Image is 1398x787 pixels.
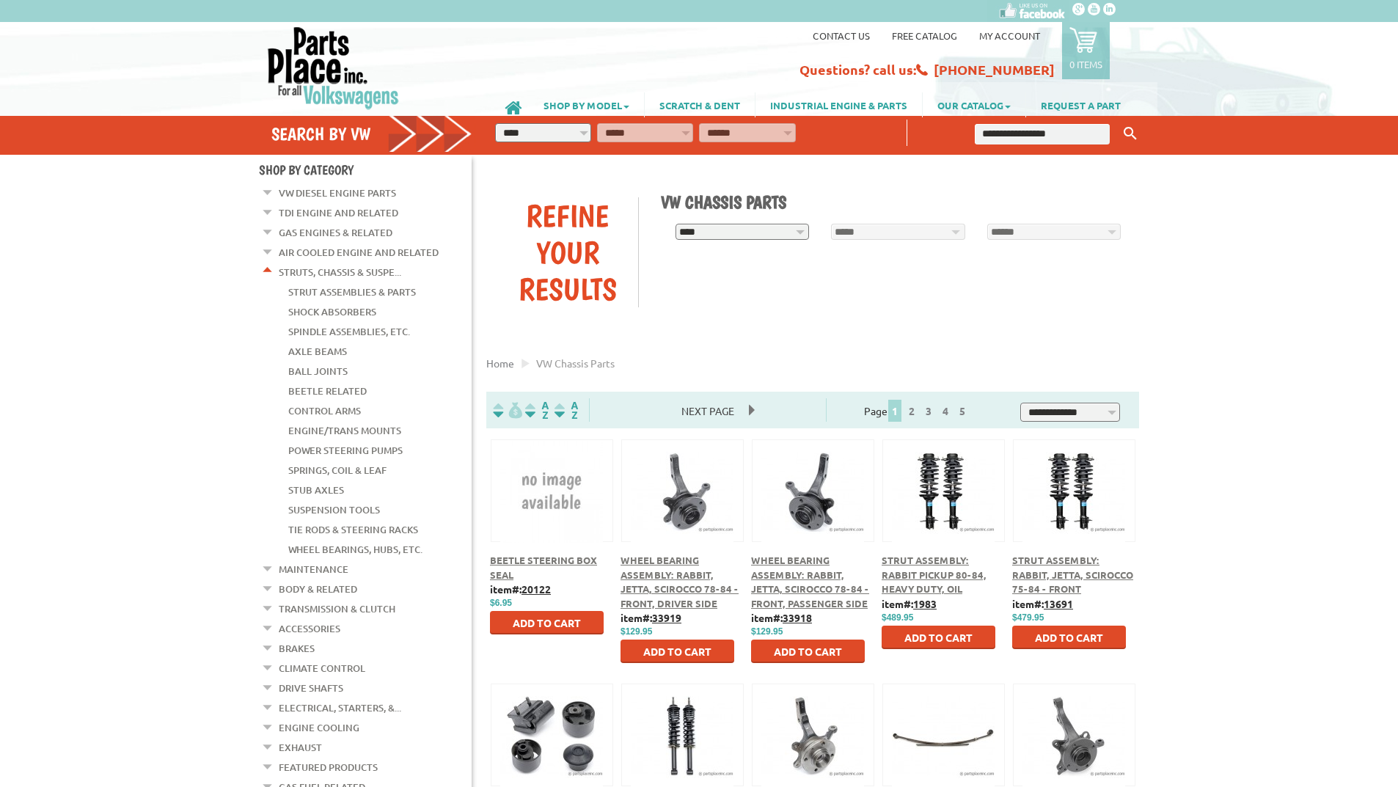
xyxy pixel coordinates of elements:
[667,400,749,422] span: Next Page
[279,560,348,579] a: Maintenance
[751,554,869,610] a: Wheel Bearing Assembly: Rabbit, Jetta, Scirocco 78-84 - Front, Passenger Side
[288,401,361,420] a: Control Arms
[813,29,870,42] a: Contact us
[279,639,315,658] a: Brakes
[279,203,398,222] a: TDI Engine and Related
[288,540,422,559] a: Wheel Bearings, Hubs, Etc.
[279,223,392,242] a: Gas Engines & Related
[882,597,937,610] b: item#:
[621,626,652,637] span: $129.95
[1012,554,1133,595] a: Strut Assembly: Rabbit, Jetta, Scirocco 75-84 - Front
[956,404,969,417] a: 5
[621,554,739,610] a: Wheel Bearing Assembly: Rabbit, Jetta, Scirocco 78-84 - Front, Driver Side
[904,631,973,644] span: Add to Cart
[1119,122,1141,146] button: Keyword Search
[922,404,935,417] a: 3
[279,698,401,717] a: Electrical, Starters, &...
[1062,22,1110,79] a: 0 items
[621,640,734,663] button: Add to Cart
[1012,597,1073,610] b: item#:
[288,362,348,381] a: Ball Joints
[279,718,359,737] a: Engine Cooling
[882,626,995,649] button: Add to Cart
[288,461,387,480] a: Springs, Coil & Leaf
[522,402,552,419] img: Sort by Headline
[783,611,812,624] u: 33918
[905,404,918,417] a: 2
[288,381,367,400] a: Beetle Related
[279,738,322,757] a: Exhaust
[279,183,396,202] a: VW Diesel Engine Parts
[774,645,842,658] span: Add to Cart
[288,520,418,539] a: Tie Rods & Steering Racks
[888,400,901,422] span: 1
[521,582,551,596] u: 20122
[1012,612,1044,623] span: $479.95
[288,421,401,440] a: Engine/Trans Mounts
[1044,597,1073,610] u: 13691
[1069,58,1102,70] p: 0 items
[279,678,343,698] a: Drive Shafts
[279,243,439,262] a: Air Cooled Engine and Related
[279,263,401,282] a: Struts, Chassis & Suspe...
[667,404,749,417] a: Next Page
[529,92,644,117] a: SHOP BY MODEL
[751,626,783,637] span: $129.95
[652,611,681,624] u: 33919
[913,597,937,610] u: 1983
[288,302,376,321] a: Shock Absorbers
[279,599,395,618] a: Transmission & Clutch
[513,616,581,629] span: Add to Cart
[661,191,1129,213] h1: VW Chassis Parts
[279,579,357,599] a: Body & Related
[490,611,604,634] button: Add to Cart
[621,611,681,624] b: item#:
[486,356,514,370] a: Home
[288,480,344,499] a: Stub Axles
[288,500,380,519] a: Suspension Tools
[923,92,1025,117] a: OUR CATALOG
[882,612,913,623] span: $489.95
[755,92,922,117] a: INDUSTRIAL ENGINE & PARTS
[1026,92,1135,117] a: REQUEST A PART
[288,342,347,361] a: Axle Beams
[892,29,957,42] a: Free Catalog
[1012,626,1126,649] button: Add to Cart
[751,640,865,663] button: Add to Cart
[279,758,378,777] a: Featured Products
[259,162,472,177] h4: Shop By Category
[751,611,812,624] b: item#:
[288,282,416,301] a: Strut Assemblies & Parts
[826,398,1009,422] div: Page
[979,29,1040,42] a: My Account
[271,123,472,144] h4: Search by VW
[279,659,365,678] a: Climate Control
[490,582,551,596] b: item#:
[643,645,711,658] span: Add to Cart
[536,356,615,370] span: VW chassis parts
[882,554,987,595] a: Strut Assembly: Rabbit Pickup 80-84, Heavy Duty, Oil
[493,402,522,419] img: filterpricelow.svg
[288,322,410,341] a: Spindle Assemblies, Etc.
[288,441,403,460] a: Power Steering Pumps
[1035,631,1103,644] span: Add to Cart
[497,197,638,307] div: Refine Your Results
[279,619,340,638] a: Accessories
[939,404,952,417] a: 4
[552,402,581,419] img: Sort by Sales Rank
[645,92,755,117] a: SCRATCH & DENT
[490,598,512,608] span: $6.95
[490,554,597,581] a: Beetle Steering Box Seal
[266,26,400,110] img: Parts Place Inc!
